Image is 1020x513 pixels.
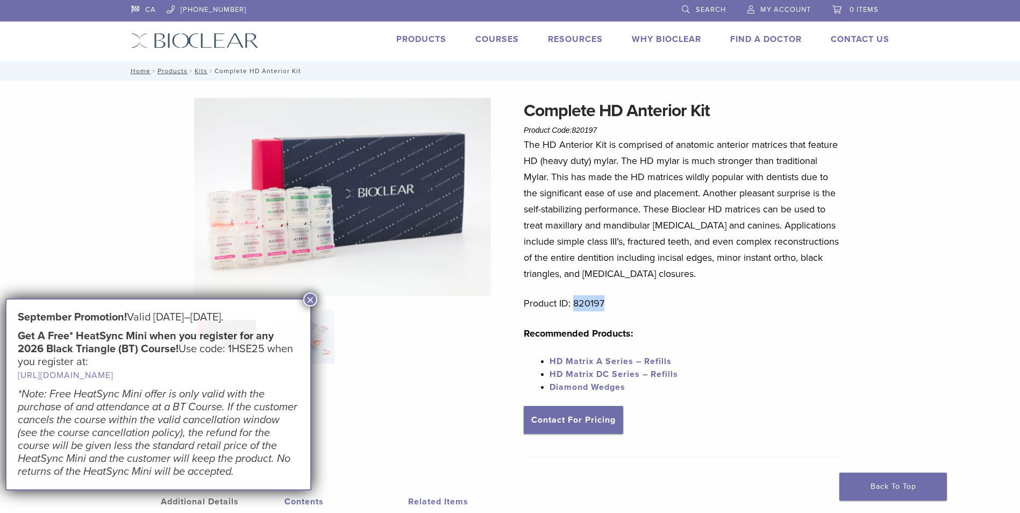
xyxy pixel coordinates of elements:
[18,370,113,381] a: [URL][DOMAIN_NAME]
[18,330,274,355] strong: Get A Free* HeatSync Mini when you register for any 2026 Black Triangle (BT) Course!
[760,5,811,14] span: My Account
[839,473,947,501] a: Back To Top
[18,311,299,324] h5: Valid [DATE]–[DATE].
[524,406,623,434] a: Contact For Pricing
[850,5,879,14] span: 0 items
[208,68,215,74] span: /
[195,67,208,75] a: Kits
[18,311,127,324] strong: September Promotion!
[188,68,195,74] span: /
[730,34,802,45] a: Find A Doctor
[550,356,672,367] a: HD Matrix A Series – Refills
[123,61,897,81] nav: Complete HD Anterior Kit
[524,295,840,311] p: Product ID: 820197
[303,293,317,307] button: Close
[475,34,519,45] a: Courses
[548,34,603,45] a: Resources
[550,382,625,393] a: Diamond Wedges
[18,330,299,382] h5: Use code: 1HSE25 when you register at:
[18,388,297,478] em: *Note: Free HeatSync Mini offer is only valid with the purchase of and attendance at a BT Course....
[194,98,491,296] img: IMG_8088 (1)
[396,34,446,45] a: Products
[158,67,188,75] a: Products
[524,98,840,124] h1: Complete HD Anterior Kit
[127,67,151,75] a: Home
[524,137,840,282] p: The HD Anterior Kit is comprised of anatomic anterior matrices that feature HD (heavy duty) mylar...
[632,34,701,45] a: Why Bioclear
[696,5,726,14] span: Search
[550,369,678,380] a: HD Matrix DC Series – Refills
[831,34,889,45] a: Contact Us
[524,327,633,339] strong: Recommended Products:
[131,33,259,48] img: Bioclear
[151,68,158,74] span: /
[572,126,597,134] span: 820197
[524,126,597,134] span: Product Code:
